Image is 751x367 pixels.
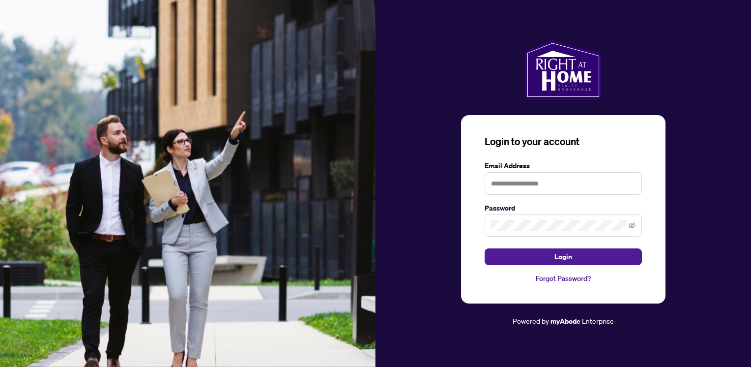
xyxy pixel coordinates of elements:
h3: Login to your account [485,135,642,149]
label: Email Address [485,160,642,171]
span: eye-invisible [629,222,635,229]
a: myAbode [550,316,580,327]
label: Password [485,203,642,214]
img: ma-logo [525,40,601,99]
button: Login [485,248,642,265]
span: Enterprise [582,316,614,325]
span: Powered by [513,316,549,325]
span: Login [554,249,572,265]
a: Forgot Password? [485,273,642,284]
